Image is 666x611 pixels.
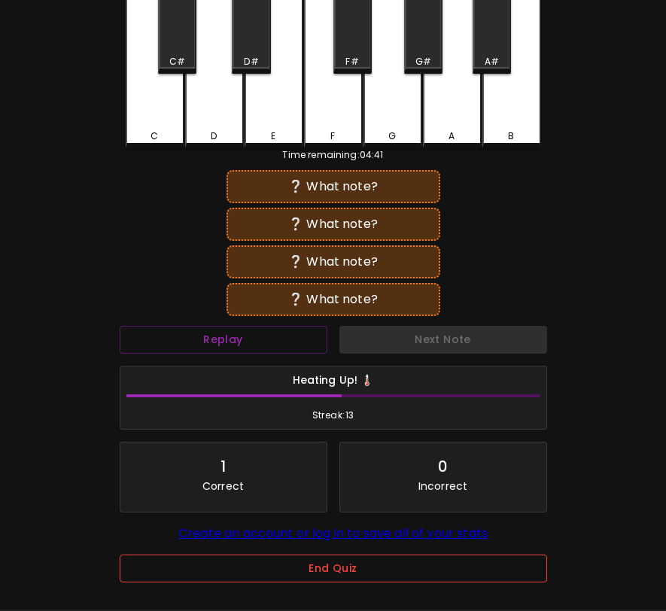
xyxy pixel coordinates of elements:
div: F# [345,55,358,68]
span: Streak: 13 [126,408,540,423]
div: A# [485,55,499,68]
a: Create an account or log in to save all of your stats [178,524,488,542]
div: ❔ What note? [234,215,433,233]
div: G [388,129,396,143]
div: ❔ What note? [234,178,433,196]
div: F [330,129,335,143]
div: C [151,129,158,143]
div: B [508,129,514,143]
div: E [271,129,275,143]
h6: Heating Up! 🌡️ [126,372,540,389]
div: D [211,129,217,143]
button: Replay [120,326,327,354]
div: G# [415,55,431,68]
div: ❔ What note? [234,290,433,309]
div: D# [244,55,258,68]
div: A [449,129,455,143]
div: 1 [220,454,226,479]
p: Correct [202,479,244,494]
button: End Quiz [120,555,547,582]
div: ❔ What note? [234,253,433,271]
div: C# [169,55,185,68]
div: 0 [438,454,448,479]
div: Time remaining: 04:41 [126,148,541,162]
p: Incorrect [418,479,467,494]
